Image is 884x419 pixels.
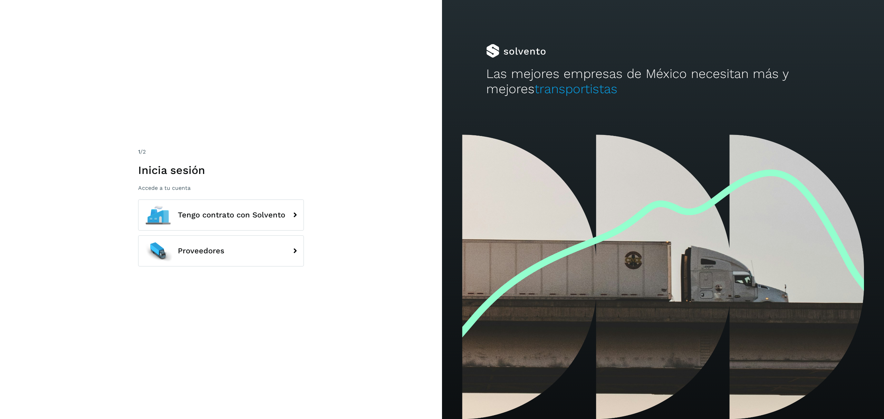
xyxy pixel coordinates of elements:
button: Proveedores [138,235,304,266]
span: 1 [138,148,140,155]
span: transportistas [535,81,617,96]
button: Tengo contrato con Solvento [138,199,304,231]
div: /2 [138,148,304,156]
p: Accede a tu cuenta [138,185,304,191]
h2: Las mejores empresas de México necesitan más y mejores [486,66,840,97]
span: Tengo contrato con Solvento [178,211,285,219]
h1: Inicia sesión [138,164,304,177]
span: Proveedores [178,247,224,255]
